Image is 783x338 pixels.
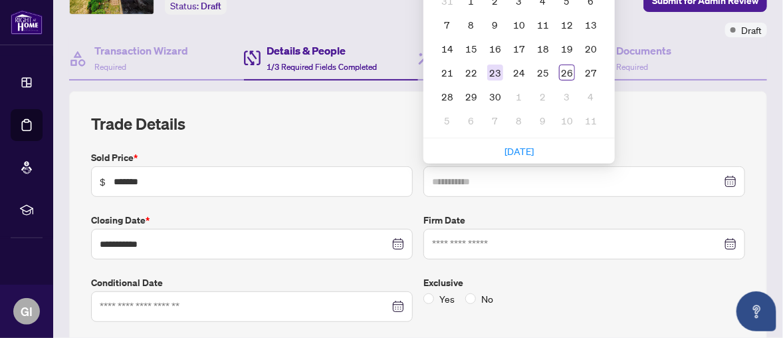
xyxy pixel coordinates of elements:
[435,84,459,108] td: 2025-09-28
[91,150,413,165] label: Sold Price
[511,17,527,33] div: 10
[459,61,483,84] td: 2025-09-22
[483,61,507,84] td: 2025-09-23
[579,13,603,37] td: 2025-09-13
[91,113,745,134] h2: Trade Details
[535,41,551,57] div: 18
[463,41,479,57] div: 15
[583,41,599,57] div: 20
[91,213,413,228] label: Closing Date
[617,43,672,59] h4: Documents
[267,62,378,72] span: 1/3 Required Fields Completed
[507,13,531,37] td: 2025-09-10
[459,108,483,132] td: 2025-10-06
[559,112,575,128] div: 10
[535,112,551,128] div: 9
[459,37,483,61] td: 2025-09-15
[617,62,649,72] span: Required
[555,61,579,84] td: 2025-09-26
[463,65,479,81] div: 22
[579,37,603,61] td: 2025-09-20
[579,108,603,132] td: 2025-10-11
[511,112,527,128] div: 8
[487,65,503,81] div: 23
[531,108,555,132] td: 2025-10-09
[463,112,479,128] div: 6
[535,65,551,81] div: 25
[483,13,507,37] td: 2025-09-09
[559,17,575,33] div: 12
[439,88,455,104] div: 28
[511,65,527,81] div: 24
[741,23,762,37] span: Draft
[559,88,575,104] div: 3
[483,108,507,132] td: 2025-10-07
[535,88,551,104] div: 2
[459,13,483,37] td: 2025-09-08
[531,37,555,61] td: 2025-09-18
[94,62,126,72] span: Required
[435,61,459,84] td: 2025-09-21
[483,37,507,61] td: 2025-09-16
[487,88,503,104] div: 30
[511,41,527,57] div: 17
[736,291,776,331] button: Open asap
[487,17,503,33] div: 9
[583,88,599,104] div: 4
[439,112,455,128] div: 5
[459,84,483,108] td: 2025-09-29
[434,291,460,306] span: Yes
[579,61,603,84] td: 2025-09-27
[463,88,479,104] div: 29
[11,10,43,35] img: logo
[507,61,531,84] td: 2025-09-24
[559,41,575,57] div: 19
[435,108,459,132] td: 2025-10-05
[267,43,378,59] h4: Details & People
[21,302,33,321] span: GI
[555,37,579,61] td: 2025-09-19
[531,84,555,108] td: 2025-10-02
[555,84,579,108] td: 2025-10-03
[507,108,531,132] td: 2025-10-08
[439,41,455,57] div: 14
[583,65,599,81] div: 27
[439,17,455,33] div: 7
[504,145,534,157] a: [DATE]
[511,88,527,104] div: 1
[583,17,599,33] div: 13
[435,13,459,37] td: 2025-09-07
[555,13,579,37] td: 2025-09-12
[423,213,745,228] label: Firm Date
[579,84,603,108] td: 2025-10-04
[91,275,413,290] label: Conditional Date
[483,84,507,108] td: 2025-09-30
[535,17,551,33] div: 11
[439,65,455,81] div: 21
[583,112,599,128] div: 11
[555,108,579,132] td: 2025-10-10
[507,84,531,108] td: 2025-10-01
[435,37,459,61] td: 2025-09-14
[531,13,555,37] td: 2025-09-11
[100,174,106,189] span: $
[487,112,503,128] div: 7
[463,17,479,33] div: 8
[531,61,555,84] td: 2025-09-25
[423,275,745,290] label: Exclusive
[476,291,499,306] span: No
[559,65,575,81] div: 26
[94,43,188,59] h4: Transaction Wizard
[507,37,531,61] td: 2025-09-17
[487,41,503,57] div: 16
